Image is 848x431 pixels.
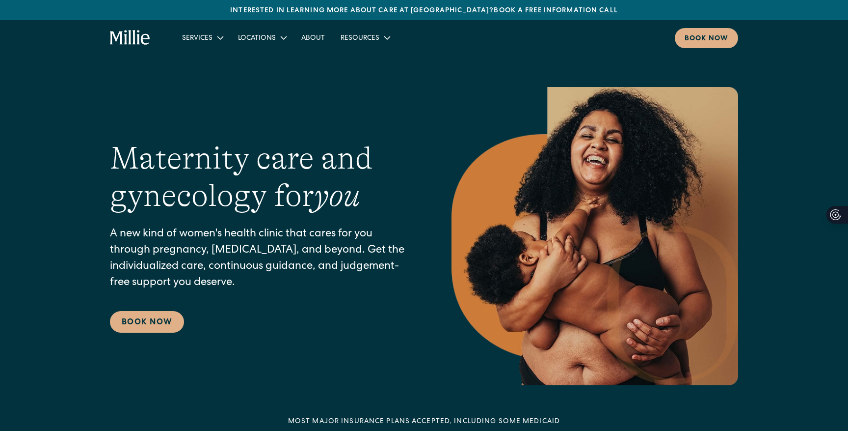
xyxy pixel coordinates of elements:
a: Book a free information call [494,7,617,14]
div: Services [174,29,230,46]
a: home [110,30,151,46]
div: Locations [230,29,293,46]
em: you [314,178,360,213]
img: Smiling mother with her baby in arms, celebrating body positivity and the nurturing bond of postp... [451,87,738,385]
div: Resources [341,33,379,44]
p: A new kind of women's health clinic that cares for you through pregnancy, [MEDICAL_DATA], and bey... [110,227,412,291]
div: Locations [238,33,276,44]
div: Book now [685,34,728,44]
div: Resources [333,29,397,46]
h1: Maternity care and gynecology for [110,140,412,215]
a: About [293,29,333,46]
div: Services [182,33,212,44]
div: MOST MAJOR INSURANCE PLANS ACCEPTED, INCLUDING some MEDICAID [288,417,560,427]
a: Book Now [110,311,184,333]
a: Book now [675,28,738,48]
